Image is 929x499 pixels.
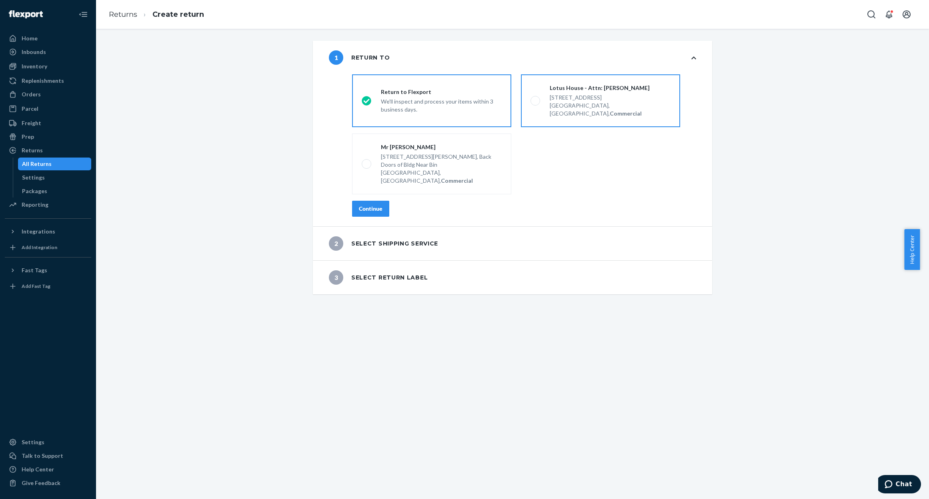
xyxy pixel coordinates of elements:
[22,160,52,168] div: All Returns
[9,10,43,18] img: Flexport logo
[22,438,44,446] div: Settings
[5,477,91,489] button: Give Feedback
[5,280,91,293] a: Add Fast Tag
[22,62,47,70] div: Inventory
[550,94,671,102] div: [STREET_ADDRESS]
[22,187,47,195] div: Packages
[5,463,91,476] a: Help Center
[152,10,204,19] a: Create return
[5,241,91,254] a: Add Integration
[5,102,91,115] a: Parcel
[550,84,671,92] div: Lotus House - Attn: [PERSON_NAME]
[899,6,915,22] button: Open account menu
[5,46,91,58] a: Inbounds
[5,144,91,157] a: Returns
[22,133,34,141] div: Prep
[22,48,46,56] div: Inbounds
[381,169,502,185] div: [GEOGRAPHIC_DATA], [GEOGRAPHIC_DATA],
[5,198,91,211] a: Reporting
[18,185,92,198] a: Packages
[5,74,91,87] a: Replenishments
[22,201,48,209] div: Reporting
[22,77,64,85] div: Replenishments
[22,146,43,154] div: Returns
[610,110,642,117] strong: Commercial
[329,236,438,251] div: Select shipping service
[441,177,473,184] strong: Commercial
[5,225,91,238] button: Integrations
[22,266,47,274] div: Fast Tags
[904,229,920,270] button: Help Center
[381,153,502,169] div: [STREET_ADDRESS][PERSON_NAME], Back Doors of Bldg Near Bin
[550,102,671,118] div: [GEOGRAPHIC_DATA], [GEOGRAPHIC_DATA],
[329,50,343,65] span: 1
[5,130,91,143] a: Prep
[22,34,38,42] div: Home
[18,158,92,170] a: All Returns
[329,270,428,285] div: Select return label
[22,283,50,289] div: Add Fast Tag
[22,479,60,487] div: Give Feedback
[381,88,502,96] div: Return to Flexport
[329,50,390,65] div: Return to
[5,60,91,73] a: Inventory
[22,119,41,127] div: Freight
[5,88,91,101] a: Orders
[22,105,38,113] div: Parcel
[878,475,921,495] iframe: Opens a widget where you can chat to one of our agents
[329,270,343,285] span: 3
[359,205,382,213] div: Continue
[22,90,41,98] div: Orders
[381,96,502,114] div: We'll inspect and process your items within 3 business days.
[18,171,92,184] a: Settings
[109,10,137,19] a: Returns
[5,449,91,462] button: Talk to Support
[381,143,502,151] div: Mr [PERSON_NAME]
[22,174,45,182] div: Settings
[329,236,343,251] span: 2
[352,201,389,217] button: Continue
[102,3,210,26] ol: breadcrumbs
[22,244,57,251] div: Add Integration
[5,264,91,277] button: Fast Tags
[22,465,54,473] div: Help Center
[5,436,91,449] a: Settings
[22,228,55,236] div: Integrations
[75,6,91,22] button: Close Navigation
[5,32,91,45] a: Home
[5,117,91,130] a: Freight
[881,6,897,22] button: Open notifications
[863,6,879,22] button: Open Search Box
[22,452,63,460] div: Talk to Support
